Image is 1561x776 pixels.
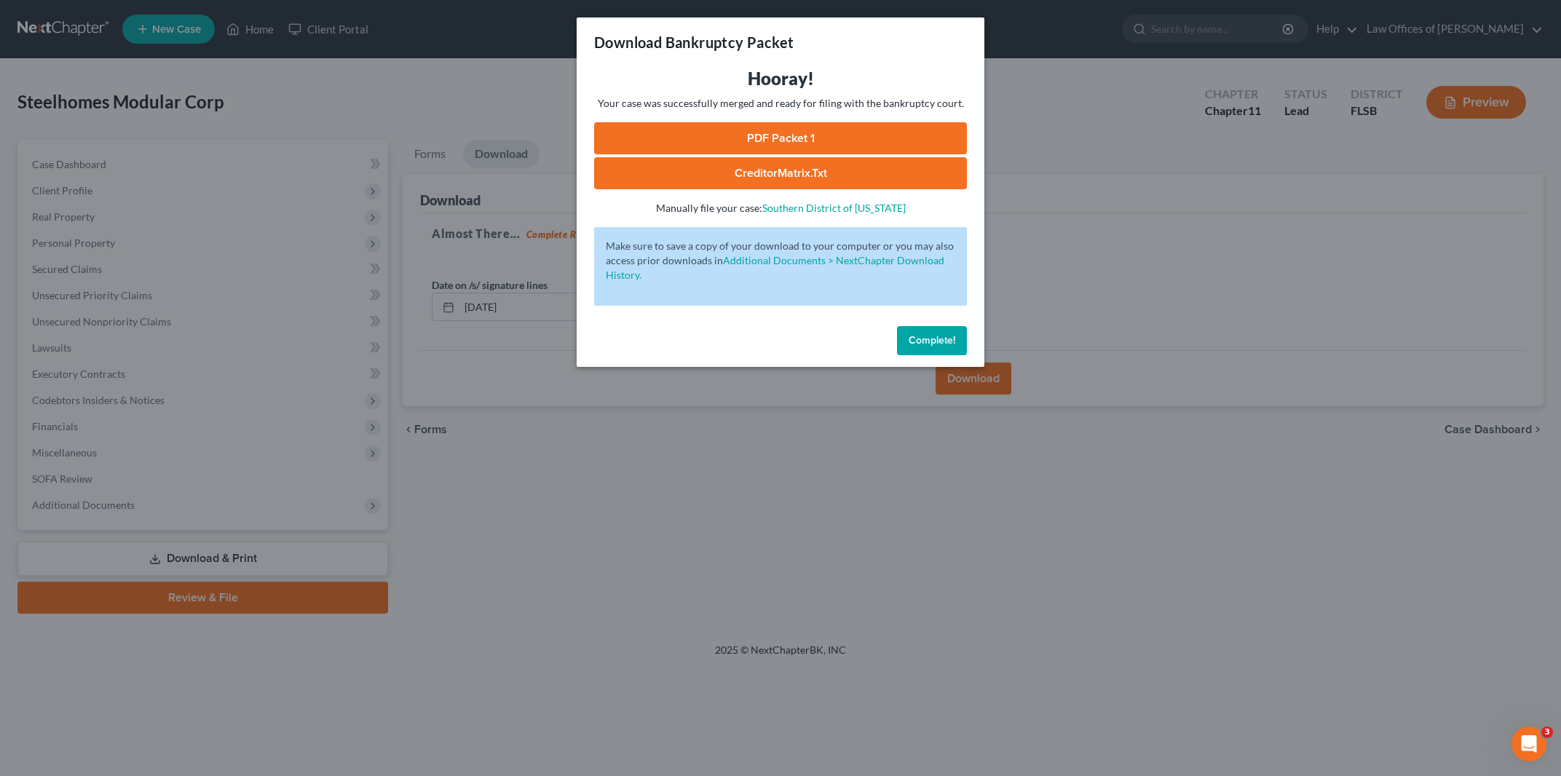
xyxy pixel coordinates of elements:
span: Complete! [909,334,955,347]
iframe: Intercom live chat [1511,726,1546,761]
span: 3 [1541,726,1553,738]
a: Southern District of [US_STATE] [762,202,906,214]
p: Your case was successfully merged and ready for filing with the bankruptcy court. [594,96,967,111]
p: Make sure to save a copy of your download to your computer or you may also access prior downloads in [606,239,955,282]
a: PDF Packet 1 [594,122,967,154]
a: CreditorMatrix.txt [594,157,967,189]
h3: Download Bankruptcy Packet [594,32,794,52]
h3: Hooray! [594,67,967,90]
p: Manually file your case: [594,201,967,215]
button: Complete! [897,326,967,355]
a: Additional Documents > NextChapter Download History. [606,254,944,281]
